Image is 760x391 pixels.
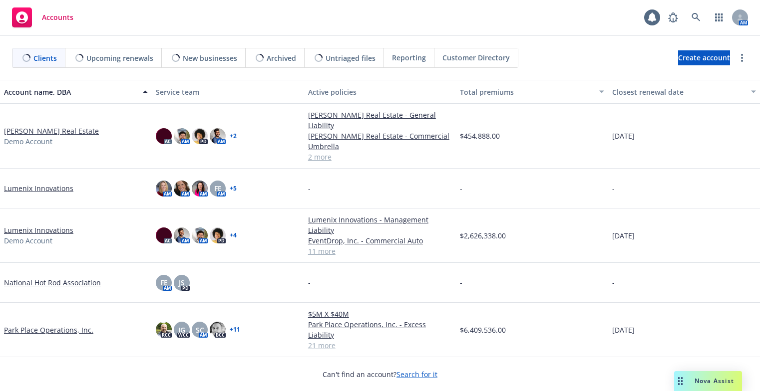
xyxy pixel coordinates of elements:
a: Accounts [8,3,77,31]
span: SC [196,325,204,335]
a: Report a Bug [663,7,683,27]
a: Search for it [396,370,437,379]
span: Accounts [42,13,73,21]
img: photo [174,227,190,243]
img: photo [192,128,208,144]
img: photo [192,181,208,196]
span: FE [214,183,222,194]
span: - [460,183,462,194]
img: photo [174,128,190,144]
a: Switch app [709,7,729,27]
img: photo [156,181,172,196]
span: Upcoming renewals [86,53,153,63]
div: Account name, DBA [4,87,137,97]
span: JS [179,277,185,288]
a: [PERSON_NAME] Real Estate - General Liability [308,110,452,131]
span: - [308,183,311,194]
a: $5M X $40M [308,309,452,319]
span: Reporting [392,52,426,63]
a: Lumenix Innovations [4,225,73,235]
a: 21 more [308,340,452,351]
span: Untriaged files [326,53,376,63]
div: Drag to move [674,371,687,391]
span: [DATE] [612,325,635,335]
img: photo [210,227,226,243]
button: Total premiums [456,80,608,104]
a: [PERSON_NAME] Real Estate [4,126,99,136]
span: $2,626,338.00 [460,230,506,241]
a: EventDrop, Inc. - Commercial Auto [308,235,452,246]
a: Park Place Operations, Inc. - Excess Liability [308,319,452,340]
button: Service team [152,80,304,104]
a: 2 more [308,152,452,162]
span: [DATE] [612,230,635,241]
span: Can't find an account? [323,369,437,380]
span: Archived [267,53,296,63]
span: $454,888.00 [460,131,500,141]
img: photo [210,128,226,144]
span: Demo Account [4,235,52,246]
span: Clients [33,53,57,63]
span: - [460,277,462,288]
span: [DATE] [612,131,635,141]
span: - [612,277,615,288]
button: Closest renewal date [608,80,760,104]
span: Customer Directory [442,52,510,63]
img: photo [210,322,226,338]
a: more [736,52,748,64]
img: photo [192,227,208,243]
a: + 2 [230,133,237,139]
span: Create account [678,48,730,67]
a: Search [686,7,706,27]
div: Total premiums [460,87,593,97]
img: photo [174,181,190,196]
span: - [612,183,615,194]
img: photo [156,227,172,243]
div: Service team [156,87,300,97]
a: National Hot Rod Association [4,277,101,288]
span: $6,409,536.00 [460,325,506,335]
button: Nova Assist [674,371,742,391]
a: Lumenix Innovations - Management Liability [308,214,452,235]
div: Closest renewal date [612,87,745,97]
span: Nova Assist [695,377,734,385]
img: photo [156,128,172,144]
a: + 4 [230,232,237,238]
button: Active policies [304,80,456,104]
a: Park Place Operations, Inc. [4,325,93,335]
a: + 11 [230,327,240,333]
a: Create account [678,50,730,65]
a: [PERSON_NAME] Real Estate - Commercial Umbrella [308,131,452,152]
a: Lumenix Innovations [4,183,73,194]
span: New businesses [183,53,237,63]
a: 11 more [308,246,452,256]
span: JG [178,325,185,335]
a: + 5 [230,186,237,192]
span: FE [160,277,168,288]
img: photo [156,322,172,338]
div: Active policies [308,87,452,97]
span: - [308,277,311,288]
span: Demo Account [4,136,52,147]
